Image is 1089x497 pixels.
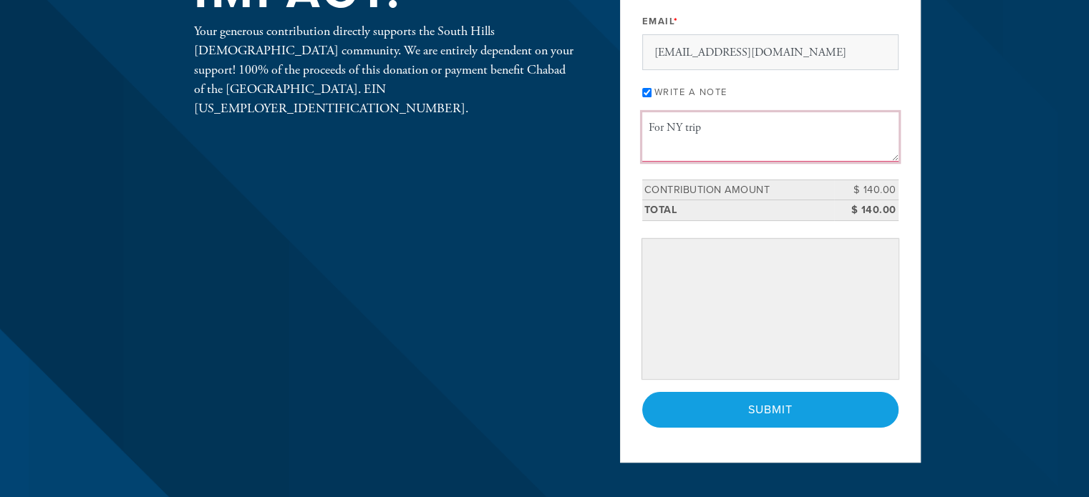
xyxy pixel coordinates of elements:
span: This field is required. [674,16,679,27]
td: Total [642,200,834,221]
td: $ 140.00 [834,179,899,200]
iframe: Secure payment input frame [645,242,896,376]
div: Your generous contribution directly supports the South Hills [DEMOGRAPHIC_DATA] community. We are... [194,21,573,118]
input: Submit [642,392,899,428]
td: $ 140.00 [834,200,899,221]
label: Write a note [654,87,727,98]
label: Email [642,15,679,28]
td: Contribution Amount [642,179,834,200]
